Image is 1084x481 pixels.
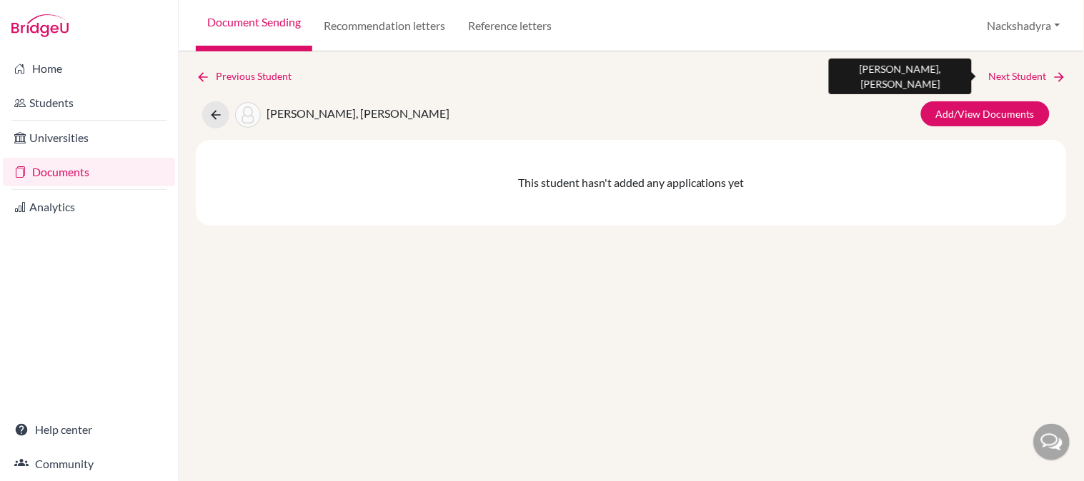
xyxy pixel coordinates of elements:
[981,12,1067,39] button: Nackshadyra
[3,123,175,152] a: Universities
[3,450,175,478] a: Community
[196,69,303,84] a: Previous Student
[921,101,1050,126] a: Add/View Documents
[3,54,175,83] a: Home
[32,10,61,23] span: Help
[267,106,449,120] span: [PERSON_NAME], [PERSON_NAME]
[3,193,175,221] a: Analytics
[3,88,175,117] a: Students
[3,415,175,444] a: Help center
[989,69,1067,84] a: Next Student
[829,59,972,94] div: [PERSON_NAME], [PERSON_NAME]
[11,14,69,37] img: Bridge-U
[196,140,1067,226] div: This student hasn't added any applications yet
[3,158,175,186] a: Documents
